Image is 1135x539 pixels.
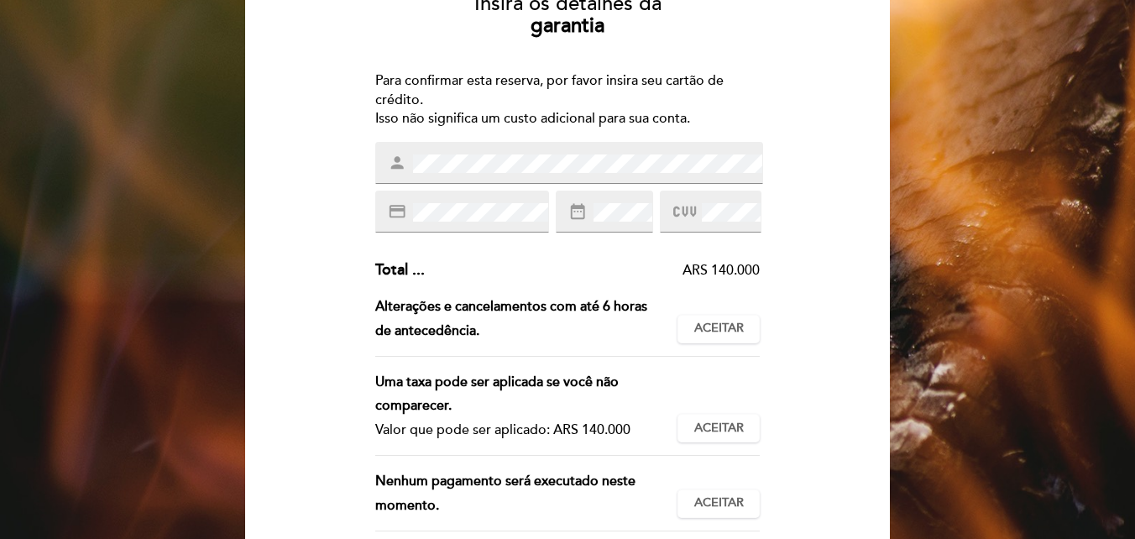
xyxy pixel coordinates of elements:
[425,261,761,280] div: ARS 140.000
[388,202,406,221] i: credit_card
[375,71,761,129] div: Para confirmar esta reserva, por favor insira seu cartão de crédito. Isso não significa um custo ...
[531,13,604,38] b: garantia
[375,418,665,442] div: Valor que pode ser aplicado: ARS 140.000
[375,469,678,518] div: Nenhum pagamento será executado neste momento.
[375,260,425,279] span: Total ...
[694,420,744,437] span: Aceitar
[677,489,760,518] button: Aceitar
[568,202,587,221] i: date_range
[677,414,760,442] button: Aceitar
[375,370,665,419] div: Uma taxa pode ser aplicada se você não comparecer.
[388,154,406,172] i: person
[677,315,760,343] button: Aceitar
[694,320,744,338] span: Aceitar
[694,495,744,512] span: Aceitar
[375,295,678,343] div: Alterações e cancelamentos com até 6 horas de antecedência.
